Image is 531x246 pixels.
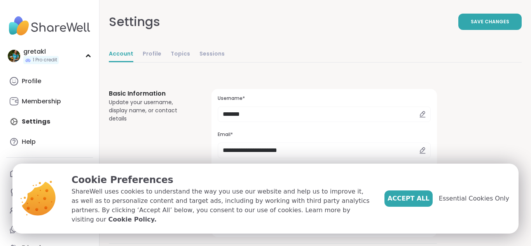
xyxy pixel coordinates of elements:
p: ShareWell uses cookies to understand the way you use our website and help us to improve it, as we... [72,187,372,224]
a: Membership [6,92,93,111]
div: Profile [22,77,41,85]
a: Account [109,47,133,62]
a: Profile [143,47,161,62]
span: Essential Cookies Only [439,194,509,203]
div: Help [22,138,36,146]
a: Cookie Policy. [108,215,156,224]
a: Topics [171,47,190,62]
span: Accept All [388,194,430,203]
h3: Email* [218,131,431,138]
div: gretakl [23,47,59,56]
a: Help [6,133,93,151]
h3: Username* [218,95,431,102]
a: Profile [6,72,93,91]
span: 1 Pro credit [33,57,57,63]
h3: Basic Information [109,89,193,98]
img: gretakl [8,50,20,62]
div: Membership [22,97,61,106]
p: Cookie Preferences [72,173,372,187]
div: Update your username, display name, or contact details [109,98,193,123]
span: Save Changes [471,18,509,25]
img: ShareWell Nav Logo [6,12,93,40]
div: Settings [109,12,160,31]
a: Sessions [199,47,225,62]
button: Accept All [384,190,433,207]
button: Save Changes [458,14,522,30]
